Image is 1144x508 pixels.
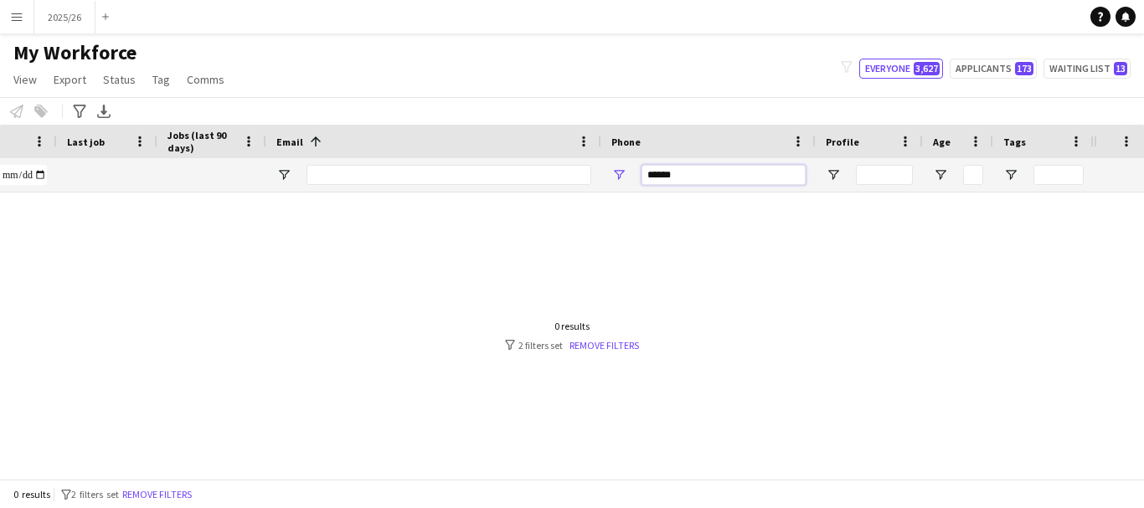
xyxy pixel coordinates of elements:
div: 0 results [505,320,639,332]
app-action-btn: Export XLSX [94,101,114,121]
button: Open Filter Menu [933,167,948,182]
a: Comms [180,69,231,90]
button: Waiting list13 [1044,59,1131,79]
a: Export [47,69,93,90]
a: Remove filters [569,339,639,351]
button: Everyone3,627 [859,59,943,79]
span: My Workforce [13,40,137,65]
span: Email [276,136,303,148]
span: Tags [1003,136,1026,148]
a: Status [96,69,142,90]
span: View [13,72,37,87]
button: Open Filter Menu [276,167,291,182]
button: 2025/26 [34,1,95,33]
button: Open Filter Menu [1003,167,1018,182]
span: Age [933,136,951,148]
input: Tags Filter Input [1033,165,1084,185]
span: Phone [611,136,641,148]
span: Jobs (last 90 days) [167,129,236,154]
span: Tag [152,72,170,87]
span: Comms [187,72,224,87]
input: Profile Filter Input [856,165,913,185]
input: Email Filter Input [307,165,591,185]
span: Export [54,72,86,87]
button: Applicants173 [950,59,1037,79]
span: 2 filters set [71,488,119,500]
span: 3,627 [914,62,940,75]
button: Remove filters [119,485,195,504]
button: Open Filter Menu [611,167,626,182]
span: Status [103,72,136,87]
a: Tag [146,69,177,90]
input: Age Filter Input [963,165,983,185]
input: Phone Filter Input [642,165,806,185]
app-action-btn: Advanced filters [70,101,90,121]
div: 2 filters set [505,339,639,351]
button: Open Filter Menu [826,167,841,182]
span: Last job [67,136,105,148]
a: View [7,69,44,90]
span: 173 [1015,62,1033,75]
span: 13 [1114,62,1127,75]
span: Profile [826,136,859,148]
